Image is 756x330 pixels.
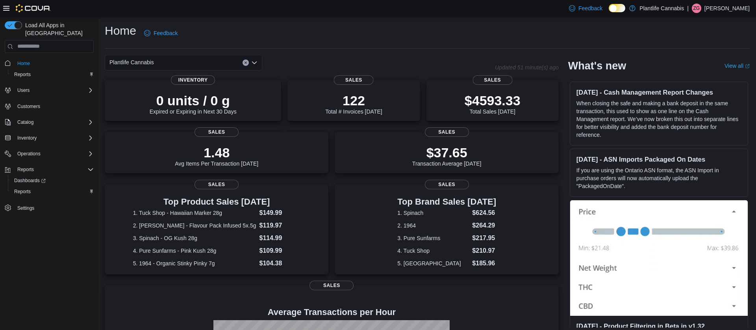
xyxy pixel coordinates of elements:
[566,0,606,16] a: Feedback
[150,93,237,108] p: 0 units / 0 g
[687,4,689,13] p: |
[105,23,136,39] h1: Home
[309,281,354,290] span: Sales
[133,197,300,207] h3: Top Product Sales [DATE]
[14,86,94,95] span: Users
[154,29,178,37] span: Feedback
[397,209,469,217] dt: 1. Spinach
[14,203,94,213] span: Settings
[14,149,44,158] button: Operations
[11,187,94,196] span: Reports
[2,164,97,175] button: Reports
[243,60,249,66] button: Clear input
[397,259,469,267] dt: 5. [GEOGRAPHIC_DATA]
[397,197,496,207] h3: Top Brand Sales [DATE]
[576,88,741,96] h3: [DATE] - Cash Management Report Changes
[14,101,94,111] span: Customers
[14,117,37,127] button: Catalog
[14,203,37,213] a: Settings
[175,145,258,167] div: Avg Items Per Transaction [DATE]
[14,59,33,68] a: Home
[17,166,34,173] span: Reports
[14,117,94,127] span: Catalog
[259,233,300,243] dd: $114.99
[2,85,97,96] button: Users
[14,86,33,95] button: Users
[745,64,750,69] svg: External link
[568,60,626,72] h2: What's new
[17,87,30,93] span: Users
[22,21,94,37] span: Load All Apps in [GEOGRAPHIC_DATA]
[133,259,256,267] dt: 5. 1964 - Organic Stinky Pinky 7g
[11,187,34,196] a: Reports
[425,180,469,189] span: Sales
[412,145,482,160] p: $37.65
[8,69,97,80] button: Reports
[334,75,374,85] span: Sales
[472,221,496,230] dd: $264.29
[259,221,300,230] dd: $119.97
[111,308,552,317] h4: Average Transactions per Hour
[397,247,469,255] dt: 4. Tuck Shop
[11,70,34,79] a: Reports
[2,148,97,159] button: Operations
[133,209,256,217] dt: 1. Tuck Shop - Hawaiian Marker 28g
[17,103,40,110] span: Customers
[14,165,37,174] button: Reports
[2,132,97,144] button: Inventory
[259,259,300,268] dd: $104.38
[425,127,469,137] span: Sales
[17,135,37,141] span: Inventory
[472,233,496,243] dd: $217.95
[14,71,31,78] span: Reports
[2,117,97,128] button: Catalog
[609,4,625,12] input: Dark Mode
[472,208,496,218] dd: $624.56
[251,60,258,66] button: Open list of options
[472,75,512,85] span: Sales
[11,176,94,185] span: Dashboards
[259,208,300,218] dd: $149.99
[576,99,741,139] p: When closing the safe and making a bank deposit in the same transaction, this used to show as one...
[2,101,97,112] button: Customers
[576,155,741,163] h3: [DATE] - ASN Imports Packaged On Dates
[11,176,49,185] a: Dashboards
[472,246,496,255] dd: $210.97
[2,202,97,213] button: Settings
[5,54,94,234] nav: Complex example
[397,234,469,242] dt: 3. Pure Sunfarms
[472,259,496,268] dd: $185.96
[724,63,750,69] a: View allExternal link
[171,75,215,85] span: Inventory
[2,58,97,69] button: Home
[14,133,40,143] button: Inventory
[133,222,256,229] dt: 2. [PERSON_NAME] - Flavour Pack Infused 5x.5g
[133,234,256,242] dt: 3. Spinach - OG Kush 28g
[397,222,469,229] dt: 2. 1964
[576,166,741,190] p: If you are using the Ontario ASN format, the ASN Import in purchase orders will now automatically...
[465,93,521,108] p: $4593.33
[14,165,94,174] span: Reports
[109,58,154,67] span: Plantlife Cannabis
[412,145,482,167] div: Transaction Average [DATE]
[578,4,602,12] span: Feedback
[495,64,559,71] p: Updated 51 minute(s) ago
[17,119,33,125] span: Catalog
[693,4,700,13] span: ZG
[259,246,300,255] dd: $109.99
[576,322,741,330] h3: [DATE] - Product Filtering in Beta in v1.32
[14,188,31,195] span: Reports
[704,4,750,13] p: [PERSON_NAME]
[141,25,181,41] a: Feedback
[465,93,521,115] div: Total Sales [DATE]
[150,93,237,115] div: Expired or Expiring in Next 30 Days
[175,145,258,160] p: 1.48
[8,175,97,186] a: Dashboards
[14,177,46,184] span: Dashboards
[17,151,41,157] span: Operations
[325,93,382,108] p: 122
[8,186,97,197] button: Reports
[14,133,94,143] span: Inventory
[195,127,239,137] span: Sales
